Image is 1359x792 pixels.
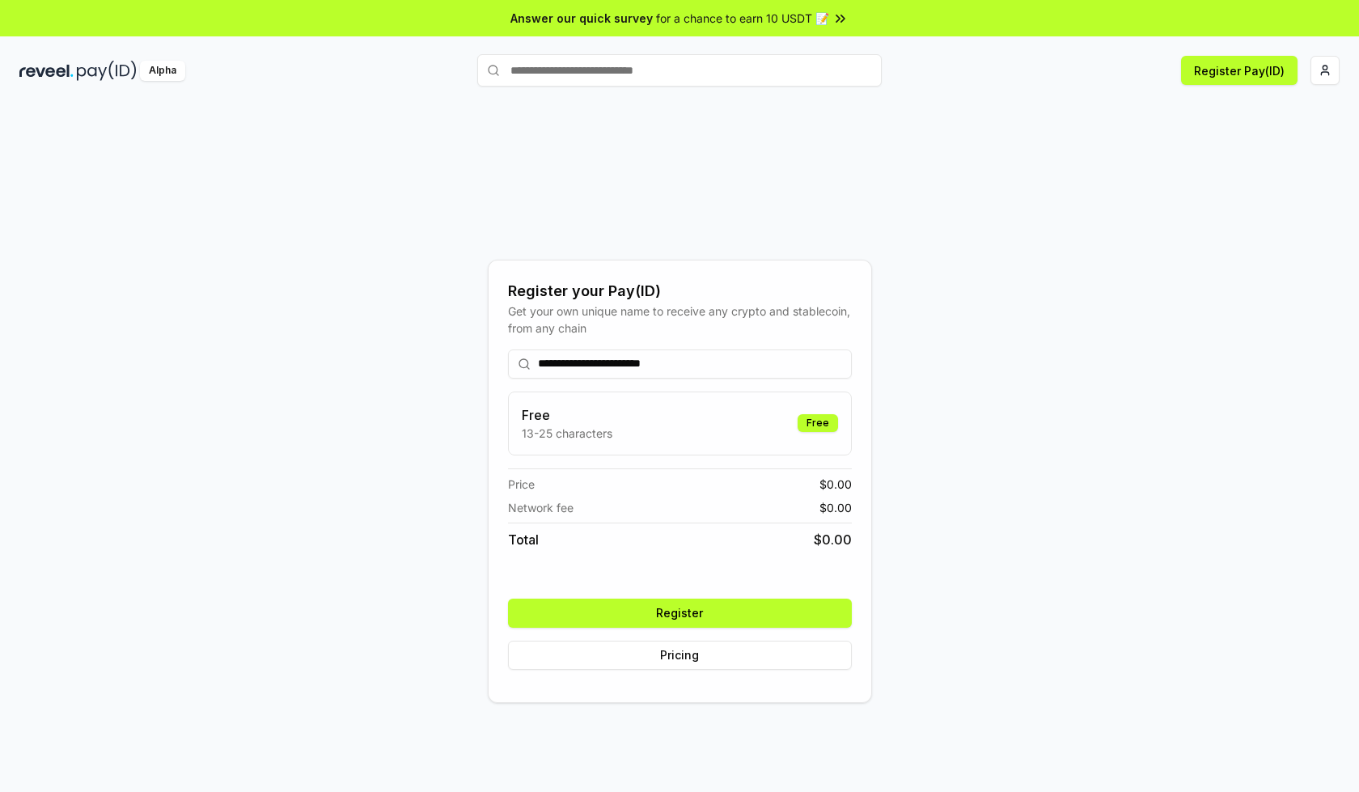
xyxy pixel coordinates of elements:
span: Network fee [508,499,574,516]
span: Total [508,530,539,549]
div: Register your Pay(ID) [508,280,852,303]
div: Free [798,414,838,432]
span: $ 0.00 [819,476,852,493]
img: pay_id [77,61,137,81]
span: for a chance to earn 10 USDT 📝 [656,10,829,27]
button: Register Pay(ID) [1181,56,1298,85]
span: Answer our quick survey [510,10,653,27]
img: reveel_dark [19,61,74,81]
h3: Free [522,405,612,425]
span: Price [508,476,535,493]
span: $ 0.00 [819,499,852,516]
div: Alpha [140,61,185,81]
p: 13-25 characters [522,425,612,442]
span: $ 0.00 [814,530,852,549]
button: Register [508,599,852,628]
button: Pricing [508,641,852,670]
div: Get your own unique name to receive any crypto and stablecoin, from any chain [508,303,852,337]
